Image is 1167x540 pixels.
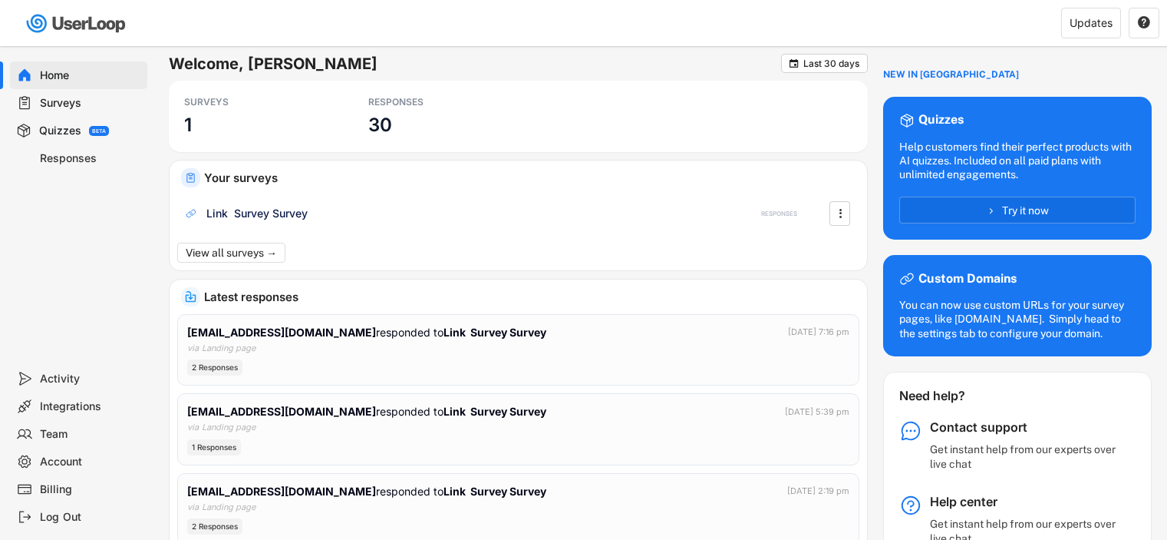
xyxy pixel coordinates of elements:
[443,405,546,418] strong: Link Survey Survey
[169,54,781,74] h6: Welcome, [PERSON_NAME]
[40,399,141,414] div: Integrations
[803,59,859,68] div: Last 30 days
[187,359,242,376] div: 2 Responses
[899,298,1136,340] div: You can now use custom URLs for your survey pages, like [DOMAIN_NAME]. Simply head to the setting...
[883,69,1019,81] div: NEW IN [GEOGRAPHIC_DATA]
[443,485,546,498] strong: Link Survey Survey
[187,439,241,456] div: 1 Responses
[177,243,285,263] button: View all surveys →
[1002,205,1049,216] span: Try it now
[187,421,199,434] div: via
[187,405,376,418] strong: [EMAIL_ADDRESS][DOMAIN_NAME]
[187,501,199,514] div: via
[187,403,546,419] div: responded to
[40,96,141,111] div: Surveys
[899,197,1136,224] button: Try it now
[187,483,546,499] div: responded to
[930,419,1122,436] div: Contact support
[187,485,376,498] strong: [EMAIL_ADDRESS][DOMAIN_NAME]
[832,202,848,225] button: 
[368,96,506,108] div: RESPONSES
[206,206,308,221] div: Link Survey Survey
[1138,15,1150,29] text: 
[788,326,849,339] div: [DATE] 7:16 pm
[761,210,797,218] div: RESPONSES
[788,58,799,69] button: 
[1137,16,1151,30] button: 
[40,68,141,83] div: Home
[204,291,855,303] div: Latest responses
[187,518,242,535] div: 2 Responses
[40,482,141,497] div: Billing
[40,372,141,386] div: Activity
[40,151,141,166] div: Responses
[40,427,141,442] div: Team
[185,291,196,303] img: IncomingMajor.svg
[839,205,842,221] text: 
[184,96,322,108] div: SURVEYS
[40,510,141,525] div: Log Out
[368,113,392,137] h3: 30
[443,326,546,339] strong: Link Survey Survey
[202,421,255,434] div: Landing page
[790,58,799,69] text: 
[40,455,141,469] div: Account
[787,485,849,498] div: [DATE] 2:19 pm
[899,140,1136,182] div: Help customers find their perfect products with AI quizzes. Included on all paid plans with unlim...
[918,271,1017,287] div: Custom Domains
[202,501,255,514] div: Landing page
[187,342,199,355] div: via
[184,113,192,137] h3: 1
[785,406,849,419] div: [DATE] 5:39 pm
[187,326,376,339] strong: [EMAIL_ADDRESS][DOMAIN_NAME]
[187,324,546,340] div: responded to
[23,8,131,39] img: userloop-logo-01.svg
[930,494,1122,510] div: Help center
[899,388,1006,404] div: Need help?
[918,112,964,128] div: Quizzes
[930,442,1122,470] div: Get instant help from our experts over live chat
[1070,18,1113,28] div: Updates
[92,128,106,134] div: BETA
[204,172,855,184] div: Your surveys
[39,124,81,138] div: Quizzes
[202,342,255,355] div: Landing page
